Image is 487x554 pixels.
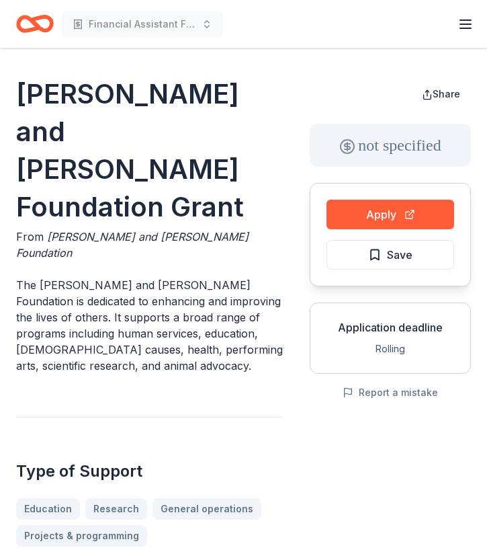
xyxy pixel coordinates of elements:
a: Education [16,498,80,520]
span: Financial Assistant Fund [89,16,196,32]
button: Save [326,240,454,270]
button: Report a mistake [343,385,438,401]
a: General operations [152,498,261,520]
span: [PERSON_NAME] and [PERSON_NAME] Foundation [16,230,249,260]
h1: [PERSON_NAME] and [PERSON_NAME] Foundation Grant [16,75,283,226]
h2: Type of Support [16,461,283,482]
a: Research [85,498,147,520]
div: Application deadline [321,319,459,335]
div: not specified [310,124,471,167]
span: Save [387,246,412,264]
p: The [PERSON_NAME] and [PERSON_NAME] Foundation is dedicated to enhancing and improving the lives ... [16,277,283,374]
a: Projects & programming [16,525,147,547]
a: Home [16,8,54,40]
span: Share [433,88,460,100]
button: Share [411,81,471,108]
div: From [16,229,283,261]
button: Financial Assistant Fund [62,11,223,38]
button: Apply [326,200,454,229]
div: Rolling [321,341,459,357]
